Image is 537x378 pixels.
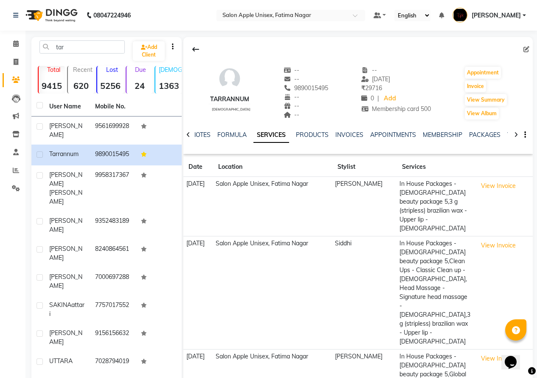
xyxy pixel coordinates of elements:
[465,80,486,92] button: Invoice
[361,105,431,113] span: Membership card 500
[361,84,382,92] span: 29716
[90,211,136,239] td: 9352483189
[49,273,82,290] span: [PERSON_NAME]
[284,66,300,74] span: --
[397,236,475,349] td: In House Packages - [DEMOGRAPHIC_DATA] beauty package 5,Clean Ups - Classic Clean up - [DEMOGRAPH...
[469,131,500,139] a: PACKAGES
[93,3,131,27] b: 08047224946
[397,157,475,177] th: Services
[284,75,300,83] span: --
[217,131,247,139] a: FORMULA
[22,3,80,27] img: logo
[49,301,71,309] span: SAKINA
[284,111,300,119] span: --
[49,189,82,205] span: [PERSON_NAME]
[191,131,211,139] a: NOTES
[397,177,475,236] td: In House Packages - [DEMOGRAPHIC_DATA] beauty package 5,3 g (stripless) brazilian wax - Upper lip...
[68,80,95,91] strong: 620
[465,67,501,79] button: Appointment
[501,344,529,369] iframe: chat widget
[370,131,416,139] a: APPOINTMENTS
[213,177,332,236] td: Salon Apple Unisex, Fatima Nagar
[133,41,165,61] a: Add Client
[361,75,391,83] span: [DATE]
[253,128,289,143] a: SERVICES
[183,236,213,349] td: [DATE]
[49,171,82,188] span: [PERSON_NAME]
[284,102,300,110] span: --
[361,66,377,74] span: --
[90,352,136,372] td: 7028794019
[49,217,82,233] span: [PERSON_NAME]
[71,66,95,74] p: Recent
[49,357,73,365] span: UTTARA
[335,131,363,139] a: INVOICES
[453,8,467,23] img: Tahira
[187,41,205,57] div: Back to Client
[90,267,136,296] td: 7000697288
[183,157,213,177] th: Date
[155,80,182,91] strong: 1363
[361,84,365,92] span: ₹
[127,80,153,91] strong: 24
[90,145,136,165] td: 9890015495
[42,66,65,74] p: Total
[217,66,242,91] img: avatar
[44,97,90,117] th: User Name
[284,93,300,101] span: --
[423,131,462,139] a: MEMBERSHIP
[332,236,397,349] td: Siddhi
[90,296,136,324] td: 7757017552
[477,239,520,252] button: View Invoice
[90,165,136,211] td: 9958317367
[332,157,397,177] th: Stylist
[90,239,136,267] td: 8240864561
[49,150,79,158] span: tarrannum
[90,324,136,352] td: 9156156632
[39,40,125,54] input: Search by Name/Mobile/Email/Code
[159,66,182,74] p: [DEMOGRAPHIC_DATA]
[212,107,250,111] span: [DEMOGRAPHIC_DATA]
[213,157,332,177] th: Location
[477,179,520,193] button: View Invoice
[472,11,521,20] span: [PERSON_NAME]
[284,84,329,92] span: 9890015495
[361,94,374,102] span: 0
[49,329,82,346] span: [PERSON_NAME]
[97,80,124,91] strong: 5256
[477,352,520,365] button: View Invoice
[377,94,379,103] span: |
[49,122,82,139] span: [PERSON_NAME]
[465,108,499,119] button: View Album
[296,131,329,139] a: PRODUCTS
[90,117,136,145] td: 9561699928
[465,94,507,106] button: View Summary
[208,95,250,104] div: tarrannum
[39,80,65,91] strong: 9415
[382,93,397,105] a: Add
[213,236,332,349] td: Salon Apple Unisex, Fatima Nagar
[332,177,397,236] td: [PERSON_NAME]
[128,66,153,74] p: Due
[49,245,82,261] span: [PERSON_NAME]
[183,177,213,236] td: [DATE]
[101,66,124,74] p: Lost
[90,97,136,117] th: Mobile No.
